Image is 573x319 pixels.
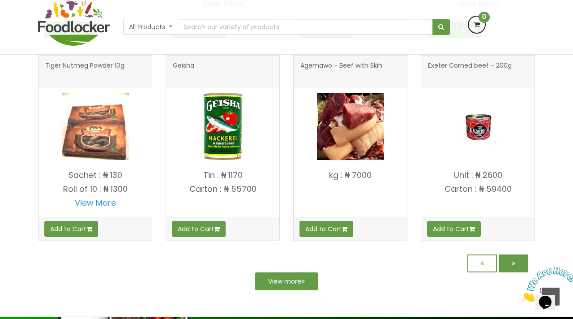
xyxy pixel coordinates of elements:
i: Add to cart [342,226,347,232]
span: Geisha [173,62,194,80]
span: Agemawo - Beef with Skin [300,62,382,80]
span: 1 [4,4,7,11]
span: Tiger Nutmeg Powder 10g [45,62,124,80]
span: 0 [479,12,490,23]
button: Add to Cart [44,221,98,237]
input: Search our variety of products [178,19,433,35]
button: Add to Cart [172,221,226,237]
a: View more [255,272,318,290]
i: Add to cart [214,226,220,232]
p: Sachet : ₦ 130 [38,171,152,180]
img: Agemawo - Beef with Skin [317,93,384,160]
p: Unit : ₦ 2600 [421,171,535,180]
a: View More [75,197,116,208]
img: Chat attention grabber [4,4,59,39]
p: Tin : ₦ 1170 [166,171,279,180]
button: Add to Cart [427,221,481,237]
button: Add to Cart [299,221,353,237]
img: Exeter Corned beef - 200g [445,93,512,160]
img: Tiger Nutmeg Powder 10g [62,93,129,160]
p: Roll of 10 : ₦ 1300 [38,185,152,194]
p: Carton : ₦ 55700 [166,185,279,194]
img: Geisha [189,93,257,160]
p: Carton : ₦ 59400 [421,185,535,194]
button: All Products [123,19,178,35]
iframe: chat widget [517,263,573,306]
span: Exeter Corned beef - 200g [428,62,512,80]
i: Add to cart [469,226,475,232]
i: Add to cart [86,226,92,232]
p: kg : ₦ 7000 [294,171,407,180]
